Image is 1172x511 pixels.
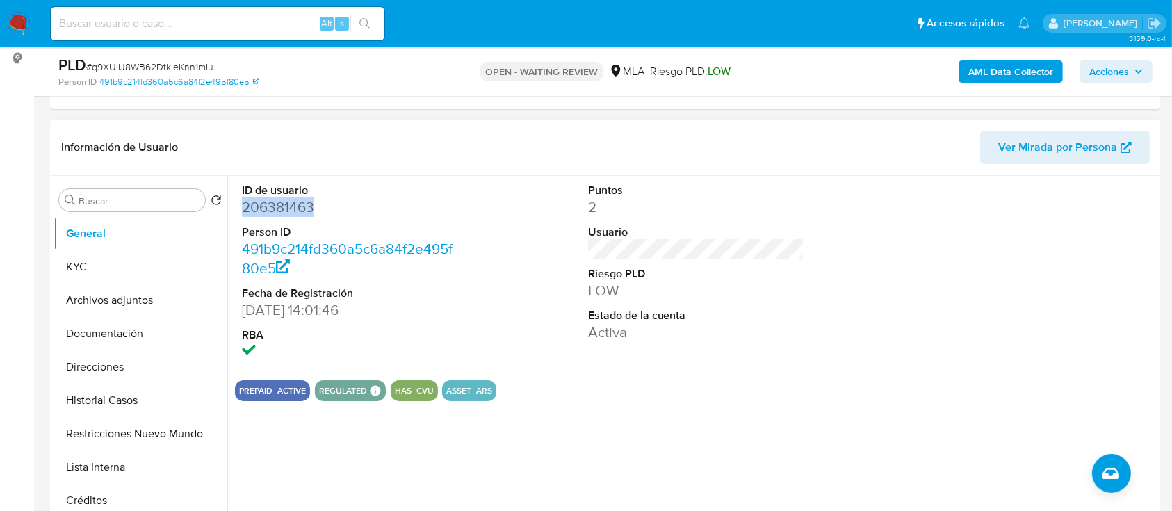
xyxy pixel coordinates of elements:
[86,60,213,74] span: # q9XUlIJ8WB62DtkleKnn1mIu
[588,281,805,300] dd: LOW
[980,131,1150,164] button: Ver Mirada por Persona
[54,417,227,451] button: Restricciones Nuevo Mundo
[54,250,227,284] button: KYC
[927,16,1004,31] span: Accesos rápidos
[609,64,644,79] div: MLA
[321,17,332,30] span: Alt
[58,76,97,88] b: Person ID
[650,64,731,79] span: Riesgo PLD:
[588,266,805,282] dt: Riesgo PLD
[959,60,1063,83] button: AML Data Collector
[242,238,453,278] a: 491b9c214fd360a5c6a84f2e495f80e5
[1064,17,1142,30] p: marielabelen.cragno@mercadolibre.com
[58,54,86,76] b: PLD
[1080,60,1153,83] button: Acciones
[242,183,459,198] dt: ID de usuario
[1147,16,1162,31] a: Salir
[242,327,459,343] dt: RBA
[588,225,805,240] dt: Usuario
[588,308,805,323] dt: Estado de la cuenta
[340,17,344,30] span: s
[1018,17,1030,29] a: Notificaciones
[54,217,227,250] button: General
[211,195,222,210] button: Volver al orden por defecto
[1129,33,1165,44] span: 3.159.0-rc-1
[588,197,805,217] dd: 2
[54,317,227,350] button: Documentación
[1089,60,1129,83] span: Acciones
[54,350,227,384] button: Direcciones
[242,286,459,301] dt: Fecha de Registración
[51,15,384,33] input: Buscar usuario o caso...
[588,183,805,198] dt: Puntos
[998,131,1117,164] span: Ver Mirada por Persona
[54,384,227,417] button: Historial Casos
[54,451,227,484] button: Lista Interna
[242,225,459,240] dt: Person ID
[65,195,76,206] button: Buscar
[79,195,200,207] input: Buscar
[350,14,379,33] button: search-icon
[588,323,805,342] dd: Activa
[708,63,731,79] span: LOW
[242,300,459,320] dd: [DATE] 14:01:46
[968,60,1053,83] b: AML Data Collector
[61,140,178,154] h1: Información de Usuario
[54,284,227,317] button: Archivos adjuntos
[99,76,259,88] a: 491b9c214fd360a5c6a84f2e495f80e5
[480,62,603,81] p: OPEN - WAITING REVIEW
[242,197,459,217] dd: 206381463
